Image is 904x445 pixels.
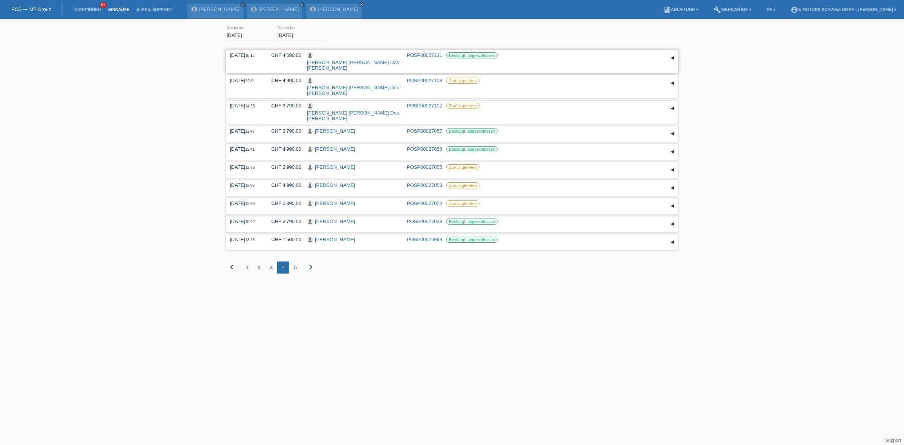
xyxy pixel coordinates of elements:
span: 12:41 [245,147,255,151]
div: auf-/zuklappen [667,182,678,194]
a: bookAnleitung ▾ [660,7,702,12]
div: [DATE] [230,164,260,170]
a: account_circleE-Motors Schweiz GmbH - [PERSON_NAME] ▾ [787,7,900,12]
i: close [300,3,304,6]
label: Zurückgetreten [446,103,479,109]
span: 12:32 [245,184,255,188]
a: [PERSON_NAME] [315,128,355,134]
a: [PERSON_NAME] [PERSON_NAME] Dos [PERSON_NAME] [307,85,399,96]
i: close [241,3,245,6]
div: 2 [253,261,265,274]
div: auf-/zuklappen [667,164,678,176]
i: chevron_left [227,263,236,272]
i: account_circle [791,6,798,14]
span: 53 [100,2,107,8]
div: auf-/zuklappen [667,146,678,158]
a: [PERSON_NAME] [315,182,355,188]
div: CHF 1'500.00 [266,237,301,242]
label: Zurückgetreten [446,78,479,84]
a: POSP00027055 [407,164,442,170]
i: build [713,6,721,14]
label: Bestätigt, abgeschlossen [446,219,498,225]
div: 1 [241,261,253,274]
a: buildWerkzeuge ▾ [710,7,755,12]
div: [DATE] [230,52,260,58]
a: POSP00026999 [407,237,442,242]
div: CHF 4'990.00 [266,146,301,152]
div: [DATE] [230,128,260,134]
a: [PERSON_NAME] [199,6,240,12]
div: CHF 3'790.00 [266,103,301,109]
div: CHF 4'990.00 [266,78,301,83]
a: [PERSON_NAME] [PERSON_NAME] Dos [PERSON_NAME] [307,60,399,71]
a: [PERSON_NAME] [315,164,355,170]
div: CHF 3'990.00 [266,164,301,170]
label: Bestätigt, abgeschlossen [446,52,498,58]
a: close [240,2,246,7]
div: CHF 4'590.00 [266,52,301,58]
i: close [360,3,363,6]
div: 4 [277,261,289,274]
a: close [359,2,364,7]
a: POSP00027131 [407,52,442,58]
div: 5 [289,261,301,274]
a: POSP00027052 [407,200,442,206]
label: Bestätigt, abgeschlossen [446,237,498,243]
div: [DATE] [230,237,260,242]
span: 10:40 [245,220,255,224]
a: POSP00027108 [407,78,442,83]
a: POSP00027057 [407,128,442,134]
span: 14:34 [245,79,255,83]
span: 12:47 [245,129,255,133]
a: Einkäufe [104,7,133,12]
label: Bestätigt, abgeschlossen [446,146,498,152]
div: 3 [265,261,277,274]
div: auf-/zuklappen [667,78,678,89]
a: close [299,2,305,7]
a: [PERSON_NAME] [259,6,299,12]
span: 14:33 [245,104,255,108]
a: POS — MF Group [11,6,51,12]
a: E-Mail Support [133,7,176,12]
a: [PERSON_NAME] [315,146,355,152]
a: POSP00027107 [407,103,442,109]
span: 13:45 [245,238,255,242]
div: [DATE] [230,78,260,83]
div: CHF 3'790.00 [266,128,301,134]
label: Zurückgetreten [446,200,479,206]
i: chevron_right [306,263,315,272]
a: [PERSON_NAME] [315,219,355,224]
div: [DATE] [230,182,260,188]
a: [PERSON_NAME] [PERSON_NAME] Dos [PERSON_NAME] [307,110,399,121]
div: [DATE] [230,200,260,206]
div: auf-/zuklappen [667,200,678,212]
div: [DATE] [230,146,260,152]
label: Zurückgetreten [446,164,479,170]
div: auf-/zuklappen [667,219,678,230]
a: DE ▾ [763,7,779,12]
a: POSP00027056 [407,146,442,152]
span: 12:38 [245,165,255,170]
div: [DATE] [230,103,260,109]
div: CHF 2'890.00 [266,200,301,206]
span: 12:29 [245,202,255,206]
a: POSP00027038 [407,219,442,224]
span: 18:12 [245,54,255,58]
a: [PERSON_NAME] [315,237,355,242]
i: book [663,6,671,14]
a: [PERSON_NAME] [318,6,358,12]
div: auf-/zuklappen [667,52,678,64]
div: auf-/zuklappen [667,103,678,114]
a: POSP00027053 [407,182,442,188]
label: Zurückgetreten [446,182,479,188]
div: CHF 3'790.00 [266,219,301,224]
a: [PERSON_NAME] [315,200,355,206]
a: Kund*innen [70,7,104,12]
label: Bestätigt, abgeschlossen [446,128,498,134]
div: CHF 4'990.00 [266,182,301,188]
div: [DATE] [230,219,260,224]
div: auf-/zuklappen [667,237,678,248]
a: Support [885,438,901,443]
div: auf-/zuklappen [667,128,678,139]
